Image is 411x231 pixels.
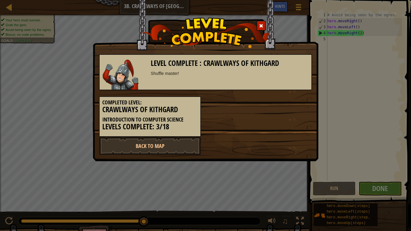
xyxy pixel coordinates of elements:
h5: Completed Level: [102,100,198,106]
h5: Introduction to Computer Science [102,117,198,123]
div: Shuffle master! [151,70,309,76]
img: samurai.png [103,60,139,90]
h3: Levels Complete: 3/18 [102,123,198,131]
h3: Crawlways of Kithgard [102,106,198,114]
h3: Level Complete : Crawlways of Kithgard [151,59,309,67]
img: level_complete.png [141,18,270,48]
a: Back to Map [99,137,201,155]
